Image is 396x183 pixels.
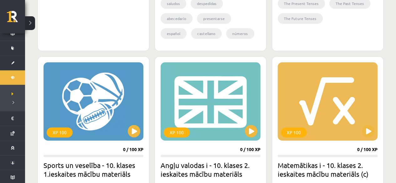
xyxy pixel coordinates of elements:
a: Rīgas 1. Tālmācības vidusskola [7,11,25,27]
li: presentarse [197,13,231,24]
h2: Angļu valodas i - 10. klases 2. ieskaites mācību materiāls [161,161,260,178]
li: castellano [191,28,222,39]
h2: Matemātikas i - 10. klases 2. ieskaites mācību materiāls (c) [278,161,378,178]
li: abecedario [161,13,193,24]
div: XP 100 [164,127,190,137]
h2: Sports un veselība - 10. klases 1.ieskaites mācību materiāls [44,161,143,178]
li: números [226,28,254,39]
div: XP 100 [47,127,73,137]
div: XP 100 [281,127,307,137]
li: The Future Tenses [278,13,323,24]
li: español [161,28,187,39]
